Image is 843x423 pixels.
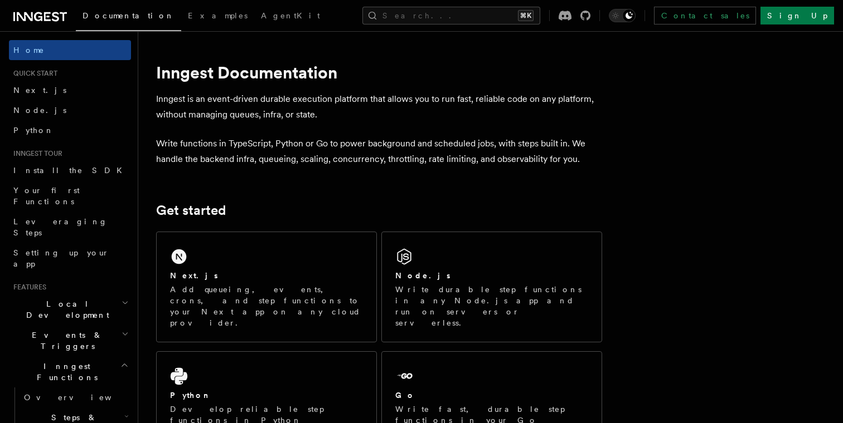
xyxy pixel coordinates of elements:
[20,387,131,407] a: Overview
[24,393,139,402] span: Overview
[76,3,181,31] a: Documentation
[9,361,120,383] span: Inngest Functions
[395,284,588,328] p: Write durable step functions in any Node.js app and run on servers or serverless.
[760,7,834,24] a: Sign Up
[261,11,320,20] span: AgentKit
[13,45,45,56] span: Home
[170,284,363,328] p: Add queueing, events, crons, and step functions to your Next app on any cloud provider.
[156,91,602,122] p: Inngest is an event-driven durable execution platform that allows you to run fast, reliable code ...
[362,7,540,24] button: Search...⌘K
[156,136,602,167] p: Write functions in TypeScript, Python or Go to power background and scheduled jobs, with steps bu...
[13,248,109,268] span: Setting up your app
[156,62,602,82] h1: Inngest Documentation
[9,40,131,60] a: Home
[9,180,131,211] a: Your first Functions
[181,3,254,30] a: Examples
[9,243,131,274] a: Setting up your app
[609,9,636,22] button: Toggle dark mode
[170,390,211,401] h2: Python
[9,69,57,78] span: Quick start
[9,298,122,321] span: Local Development
[13,217,108,237] span: Leveraging Steps
[13,86,66,95] span: Next.js
[13,106,66,115] span: Node.js
[9,325,131,356] button: Events & Triggers
[83,11,175,20] span: Documentation
[9,294,131,325] button: Local Development
[9,120,131,140] a: Python
[9,356,131,387] button: Inngest Functions
[395,390,415,401] h2: Go
[9,149,62,158] span: Inngest tour
[13,186,80,206] span: Your first Functions
[654,7,756,24] a: Contact sales
[13,126,54,135] span: Python
[9,160,131,180] a: Install the SDK
[156,203,226,218] a: Get started
[254,3,327,30] a: AgentKit
[170,270,218,281] h2: Next.js
[381,232,602,342] a: Node.jsWrite durable step functions in any Node.js app and run on servers or serverless.
[9,329,122,352] span: Events & Triggers
[9,80,131,100] a: Next.js
[518,10,534,21] kbd: ⌘K
[395,270,450,281] h2: Node.js
[13,166,129,175] span: Install the SDK
[156,232,377,342] a: Next.jsAdd queueing, events, crons, and step functions to your Next app on any cloud provider.
[188,11,248,20] span: Examples
[9,283,46,292] span: Features
[9,100,131,120] a: Node.js
[9,211,131,243] a: Leveraging Steps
